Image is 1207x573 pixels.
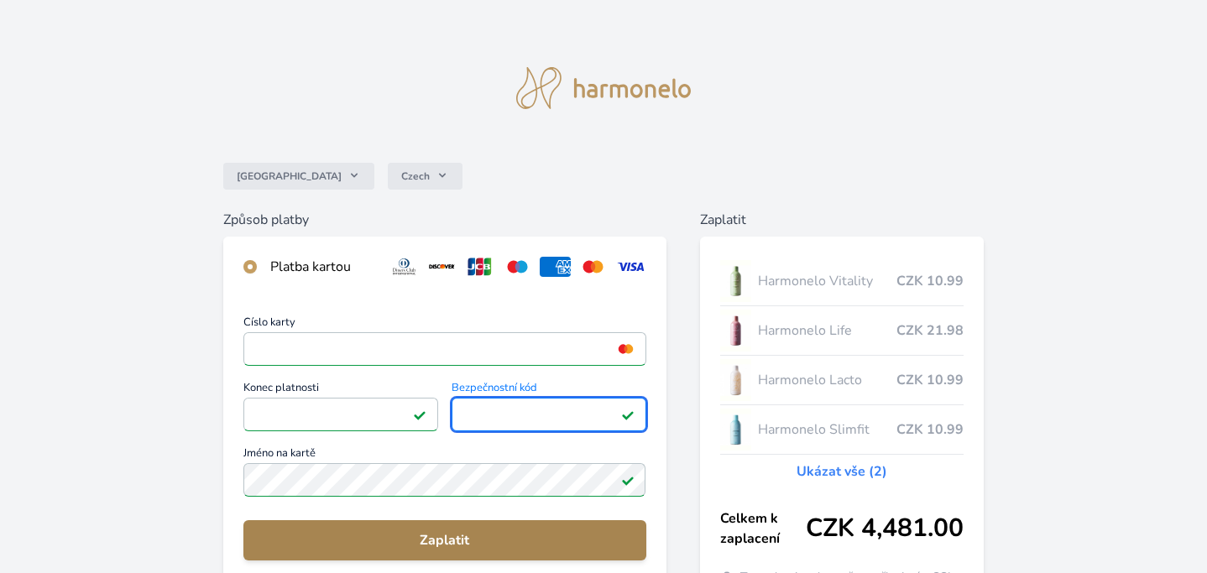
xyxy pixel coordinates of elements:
[720,409,752,451] img: SLIMFIT_se_stinem_x-lo.jpg
[700,210,984,230] h6: Zaplatit
[243,448,645,463] span: Jméno na kartě
[270,257,375,277] div: Platba kartou
[426,257,457,277] img: discover.svg
[243,463,645,497] input: Jméno na kartěPlatné pole
[758,419,896,440] span: Harmonelo Slimfit
[251,403,431,426] iframe: Iframe pro datum vypršení platnosti
[251,337,638,361] iframe: Iframe pro číslo karty
[540,257,571,277] img: amex.svg
[621,408,635,421] img: Platné pole
[516,67,691,109] img: logo.svg
[758,320,896,341] span: Harmonelo Life
[896,419,964,440] span: CZK 10.99
[257,530,632,550] span: Zaplatit
[806,513,964,544] span: CZK 4,481.00
[464,257,495,277] img: jcb.svg
[577,257,609,277] img: mc.svg
[459,403,639,426] iframe: Iframe pro bezpečnostní kód
[797,461,887,482] a: Ukázat vše (2)
[243,383,438,398] span: Konec platnosti
[758,370,896,390] span: Harmonelo Lacto
[223,163,374,190] button: [GEOGRAPHIC_DATA]
[502,257,533,277] img: maestro.svg
[720,359,752,401] img: CLEAN_LACTO_se_stinem_x-hi-lo.jpg
[614,341,637,357] img: mc
[896,271,964,291] span: CZK 10.99
[243,520,645,560] button: Zaplatit
[896,320,964,341] span: CZK 21.98
[243,317,645,332] span: Číslo karty
[896,370,964,390] span: CZK 10.99
[237,169,342,183] span: [GEOGRAPHIC_DATA]
[720,508,806,549] span: Celkem k zaplacení
[615,257,646,277] img: visa.svg
[389,257,420,277] img: diners.svg
[720,310,752,352] img: CLEAN_LIFE_se_stinem_x-lo.jpg
[401,169,430,183] span: Czech
[758,271,896,291] span: Harmonelo Vitality
[413,408,426,421] img: Platné pole
[452,383,646,398] span: Bezpečnostní kód
[720,260,752,302] img: CLEAN_VITALITY_se_stinem_x-lo.jpg
[223,210,666,230] h6: Způsob platby
[388,163,462,190] button: Czech
[621,473,635,487] img: Platné pole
